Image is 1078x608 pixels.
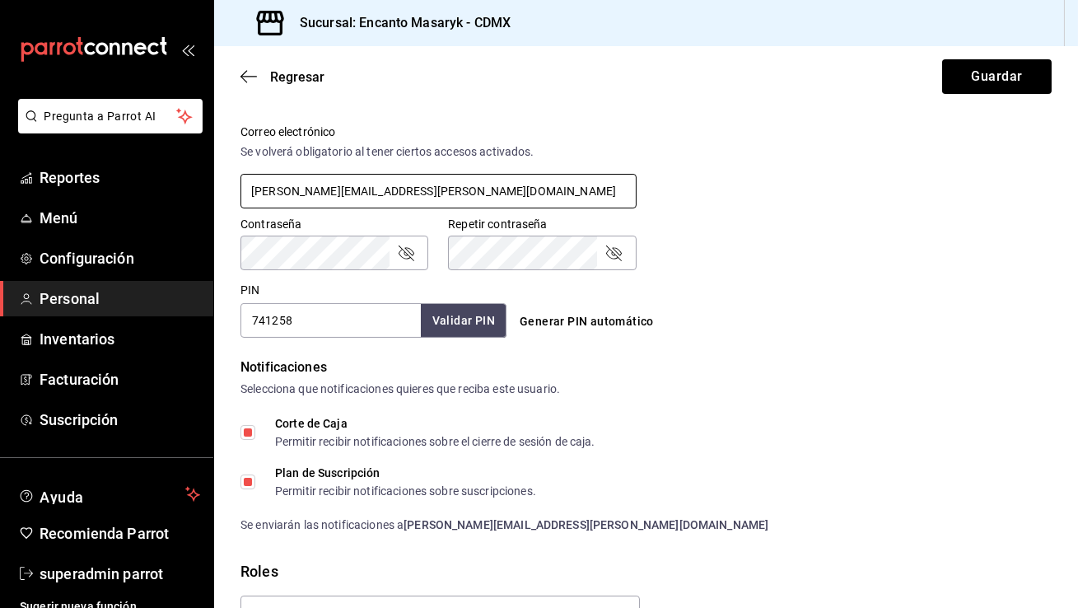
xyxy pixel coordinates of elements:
span: Inventarios [40,328,200,350]
a: Pregunta a Parrot AI [12,119,203,137]
div: Permitir recibir notificaciones sobre el cierre de sesión de caja. [275,436,595,447]
span: superadmin parrot [40,563,200,585]
span: Suscripción [40,409,200,431]
span: Configuración [40,247,200,269]
span: Menú [40,207,200,229]
span: Reportes [40,166,200,189]
label: Repetir contraseña [448,219,636,231]
button: Validar PIN [421,304,506,338]
label: Contraseña [240,219,428,231]
div: Notificaciones [240,358,1052,377]
button: Regresar [240,69,324,85]
h3: Sucursal: Encanto Masaryk - CDMX [287,13,511,33]
div: Roles [240,560,1052,582]
div: Plan de Suscripción [275,467,536,479]
div: Se volverá obligatorio al tener ciertos accesos activados. [240,143,637,161]
span: Recomienda Parrot [40,522,200,545]
span: Personal [40,288,200,310]
button: Generar PIN automático [513,306,660,337]
strong: [PERSON_NAME][EMAIL_ADDRESS][PERSON_NAME][DOMAIN_NAME] [404,518,768,531]
button: passwordField [604,243,623,263]
span: Pregunta a Parrot AI [44,108,177,125]
div: Selecciona que notificaciones quieres que reciba este usuario. [240,381,1052,398]
button: Pregunta a Parrot AI [18,99,203,133]
button: open_drawer_menu [181,43,194,56]
div: Corte de Caja [275,418,595,429]
div: Permitir recibir notificaciones sobre suscripciones. [275,485,536,497]
button: passwordField [396,243,416,263]
span: Ayuda [40,484,179,504]
span: Regresar [270,69,324,85]
span: Facturación [40,368,200,391]
label: PIN [240,285,259,297]
button: Guardar [942,59,1052,94]
label: Correo electrónico [240,127,637,138]
input: 3 a 6 dígitos [240,303,421,338]
div: Se enviarán las notificaciones a [240,517,1052,534]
